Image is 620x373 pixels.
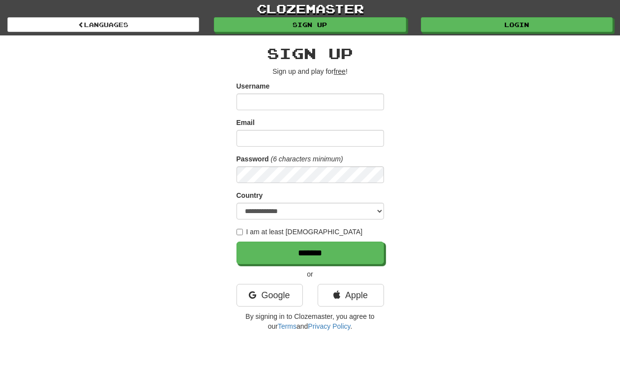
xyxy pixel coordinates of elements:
[308,322,350,330] a: Privacy Policy
[236,311,384,331] p: By signing in to Clozemaster, you agree to our and .
[236,190,263,200] label: Country
[421,17,613,32] a: Login
[7,17,199,32] a: Languages
[236,229,243,235] input: I am at least [DEMOGRAPHIC_DATA]
[236,154,269,164] label: Password
[236,118,255,127] label: Email
[278,322,296,330] a: Terms
[236,66,384,76] p: Sign up and play for !
[236,227,363,237] label: I am at least [DEMOGRAPHIC_DATA]
[236,284,303,307] a: Google
[334,67,346,75] u: free
[236,269,384,279] p: or
[236,45,384,62] h2: Sign up
[214,17,406,32] a: Sign up
[318,284,384,307] a: Apple
[271,155,343,163] em: (6 characters minimum)
[236,81,270,91] label: Username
